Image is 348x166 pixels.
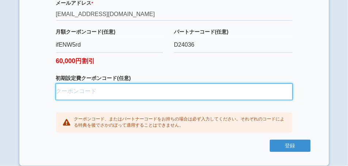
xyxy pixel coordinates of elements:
label: 初期設定費クーポンコード(任意) [56,75,292,82]
input: クーポンコード [56,37,163,53]
input: 必要な方のみご記入ください [174,37,292,53]
label: パートナーコード(任意) [174,28,292,35]
input: クーポンコード [56,84,292,100]
p: クーポンコード、またはパートナーコードをお持ちの場合は必ず入力してください。それぞれのコードによる特典を後でさかのぼって適用することはできません。 [74,116,285,129]
label: 60,000円割引 [56,53,163,66]
label: 月額クーポンコード(任意) [56,28,163,35]
button: 登録 [270,140,311,152]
